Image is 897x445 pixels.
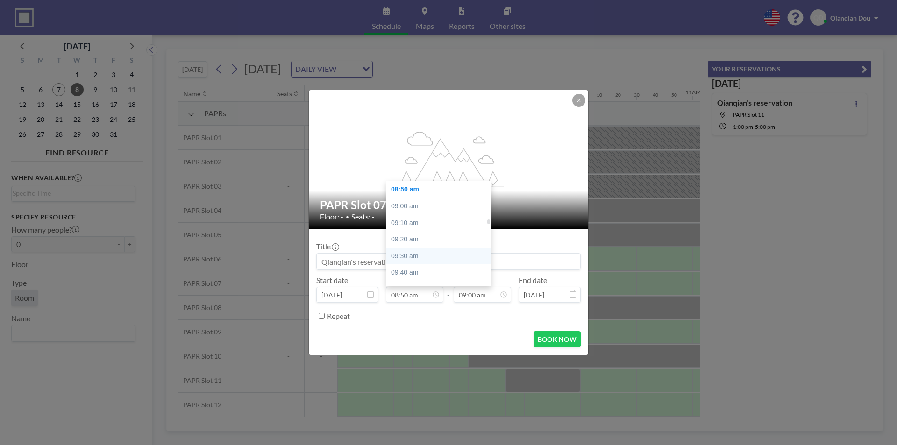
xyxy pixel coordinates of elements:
[386,198,496,215] div: 09:00 am
[534,331,581,347] button: BOOK NOW
[386,281,496,298] div: 09:50 am
[386,248,496,265] div: 09:30 am
[386,215,496,232] div: 09:10 am
[316,242,338,251] label: Title
[327,311,350,321] label: Repeat
[386,264,496,281] div: 09:40 am
[386,231,496,248] div: 09:20 am
[386,181,496,198] div: 08:50 am
[447,279,450,299] span: -
[320,198,578,212] h2: PAPR Slot 07
[317,254,580,269] input: Qianqian's reservation
[519,275,547,285] label: End date
[346,213,349,220] span: •
[394,131,504,187] g: flex-grow: 1.2;
[320,212,343,221] span: Floor: -
[351,212,375,221] span: Seats: -
[316,275,348,285] label: Start date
